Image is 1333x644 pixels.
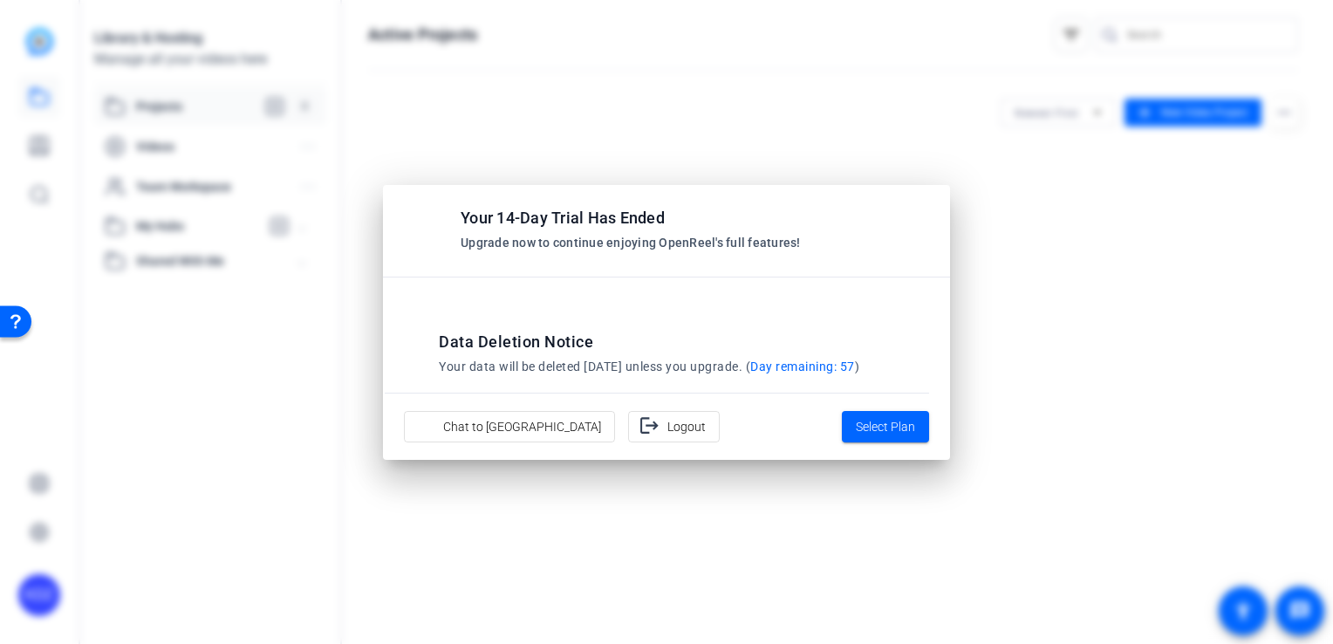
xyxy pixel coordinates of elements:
button: Logout [628,411,720,442]
p: Your data will be deleted [DATE] unless you upgrade. ( ) [439,358,894,375]
p: Upgrade now to continue enjoying OpenReel's full features! [461,234,801,251]
h2: Your 14-Day Trial Has Ended [461,206,665,230]
span: Select Plan [856,416,915,437]
mat-icon: logout [639,415,660,437]
span: Logout [667,410,706,443]
button: Chat to [GEOGRAPHIC_DATA] [404,411,615,442]
h2: Data Deletion Notice [439,330,894,354]
span: Day remaining: 57 [750,360,855,373]
span: Chat to [GEOGRAPHIC_DATA] [443,410,601,443]
button: Select Plan [842,411,929,442]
